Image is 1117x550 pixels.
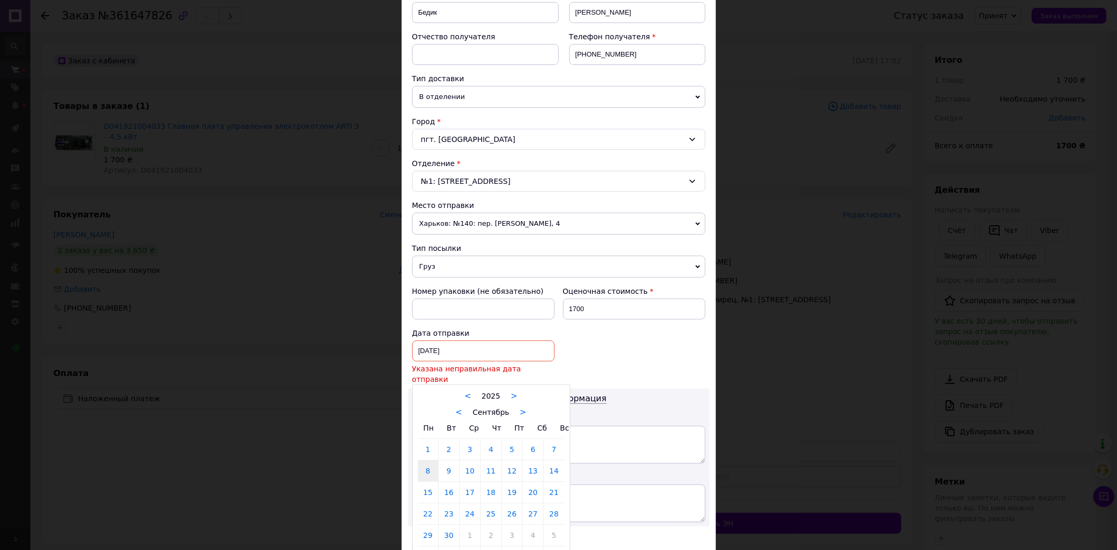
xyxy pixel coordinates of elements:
a: 30 [439,525,459,546]
span: Пн [424,424,434,432]
span: Чт [492,424,502,432]
a: 5 [544,525,564,546]
a: 13 [523,460,543,481]
a: 20 [523,482,543,503]
a: 7 [544,439,564,460]
span: Ср [469,424,479,432]
a: > [519,408,526,417]
a: 29 [418,525,438,546]
a: 18 [481,482,501,503]
a: 22 [418,503,438,524]
a: 1 [460,525,480,546]
a: 8 [418,460,438,481]
a: 5 [502,439,522,460]
a: 24 [460,503,480,524]
span: Вт [447,424,456,432]
a: 28 [544,503,564,524]
a: 2 [481,525,501,546]
a: 10 [460,460,480,481]
a: < [456,408,462,417]
a: 15 [418,482,438,503]
a: 23 [439,503,459,524]
a: 14 [544,460,564,481]
span: Сб [537,424,547,432]
a: 25 [481,503,501,524]
a: 11 [481,460,501,481]
a: 27 [523,503,543,524]
span: Сентябрь [473,408,510,416]
a: 3 [502,525,522,546]
a: 21 [544,482,564,503]
a: 17 [460,482,480,503]
a: 12 [502,460,522,481]
a: 19 [502,482,522,503]
a: 26 [502,503,522,524]
span: 2025 [482,392,501,400]
span: Вс [560,424,569,432]
span: Пт [514,424,524,432]
a: 3 [460,439,480,460]
a: < [465,391,471,401]
a: 4 [523,525,543,546]
a: 1 [418,439,438,460]
a: 9 [439,460,459,481]
a: 16 [439,482,459,503]
a: > [511,391,517,401]
a: 4 [481,439,501,460]
a: 2 [439,439,459,460]
a: 6 [523,439,543,460]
